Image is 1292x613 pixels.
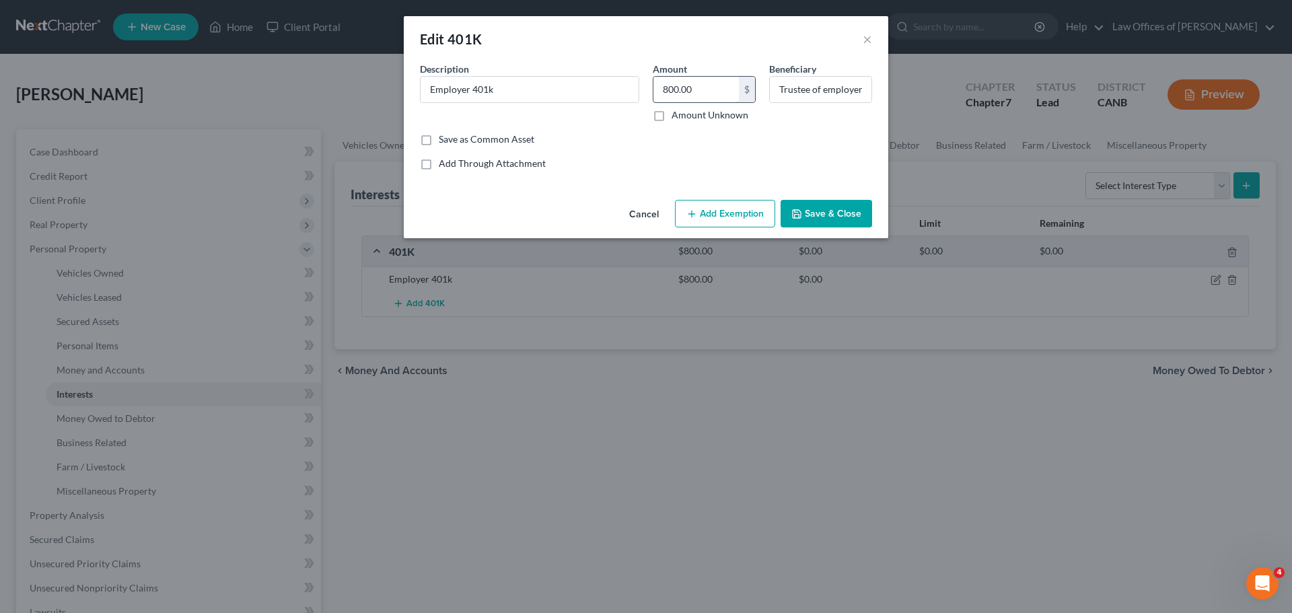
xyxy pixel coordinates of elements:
[420,30,482,48] div: Edit 401K
[653,77,739,102] input: 0.00
[439,157,546,170] label: Add Through Attachment
[863,31,872,47] button: ×
[1246,567,1279,600] iframe: Intercom live chat
[672,108,748,122] label: Amount Unknown
[770,77,871,102] input: --
[769,62,816,76] label: Beneficiary
[439,133,534,146] label: Save as Common Asset
[675,200,775,228] button: Add Exemption
[653,62,687,76] label: Amount
[1274,567,1285,578] span: 4
[739,77,755,102] div: $
[421,77,639,102] input: Describe...
[420,63,469,75] span: Description
[781,200,872,228] button: Save & Close
[618,201,670,228] button: Cancel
